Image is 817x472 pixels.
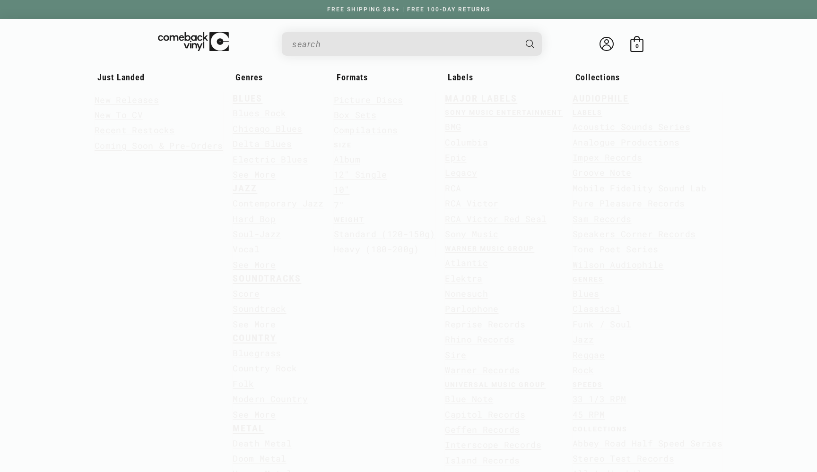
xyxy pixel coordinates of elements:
a: Chicago Blues [233,121,302,136]
a: Sam Records [573,211,632,226]
a: Parlophone [445,301,498,316]
a: Tone Poet Series [573,241,658,257]
a: Reprise Records [445,317,525,332]
a: 45 RPM [573,407,605,422]
a: See More [233,167,276,182]
a: Recent Restocks [95,122,175,137]
a: Blues [573,286,600,301]
a: Sony Music [445,226,498,241]
a: Delta Blues [233,136,292,151]
a: Nonesuch [445,286,488,301]
a: Reggae [573,347,605,362]
a: Album [334,152,361,167]
a: SOUNDTRACKS [233,273,301,284]
a: New To CV [95,107,143,122]
a: Rhino Records [445,332,514,347]
a: Soul-Jazz [233,226,281,241]
a: Blue Note [445,391,493,406]
a: Doom Metal [233,451,286,466]
a: Rock [573,362,594,378]
a: RCA Victor Red Seal [445,211,547,226]
a: COUNTRY [233,333,277,343]
a: Coming Soon & Pre-Orders [95,138,223,153]
a: Vocal [233,241,260,257]
a: Epic [445,150,466,165]
span: Formats [337,72,368,82]
a: Hard Bop [233,211,276,226]
a: Wilson Audiophile [573,257,663,272]
a: Death Metal [233,436,292,451]
a: 12" Single [334,167,387,182]
a: Pure Pleasure Records [573,196,685,211]
a: 10" [334,182,350,197]
a: Atlantic [445,255,488,270]
a: 33 1/3 RPM [573,391,626,406]
a: Blues Rock [233,105,286,120]
a: BMG [445,119,461,134]
a: Abbey Road Half Speed Series [573,436,722,451]
a: Island Records [445,453,520,468]
a: Impex Records [573,150,642,165]
a: Bluegrass [233,345,281,360]
a: See More [233,257,276,272]
a: Capitol Records [445,407,525,422]
a: Jazz [573,332,594,347]
a: Contemporary Jazz [233,196,323,211]
a: Speakers Corner Records [573,226,695,241]
span: Collections [575,72,620,82]
a: AUDIOPHILE [573,93,629,104]
a: Soundtrack [233,301,286,316]
a: Electric Blues [233,152,307,167]
span: Labels [448,72,473,82]
a: Acoustic Sounds Series [573,119,690,134]
a: FREE SHIPPING $89+ | FREE 100-DAY RETURNS [318,6,500,13]
a: New Releases [95,92,159,107]
div: Search [282,32,542,56]
a: See More [233,317,276,332]
span: Just Landed [97,72,145,82]
a: Heavy (180-200g) [334,241,419,257]
a: Folk [233,376,254,391]
a: Geffen Records [445,422,520,437]
a: Interscope Records [445,437,541,452]
a: JAZZ [233,183,257,194]
a: Elektra [445,271,482,286]
a: Modern Country [233,391,307,406]
span: Genres [235,72,263,82]
a: See More [233,407,276,422]
input: search [292,34,516,54]
a: Picture Discs [334,92,403,107]
a: Score [233,286,260,301]
a: RCA Victor [445,196,498,211]
a: BLUES [233,93,262,104]
a: METAL [233,423,264,434]
a: RCA [445,180,461,196]
a: Compilations [334,122,398,137]
span: 0 [635,43,639,50]
a: Analogue Productions [573,135,679,150]
a: Groove Note [573,165,632,180]
a: Country Rock [233,360,297,376]
a: 7" [334,197,345,213]
a: Legacy [445,165,477,180]
a: Stereo Test Records [573,451,674,466]
a: Columbia [445,135,488,150]
a: Classical [573,301,621,316]
a: Funk / Soul [573,317,632,332]
a: Standard (120-150g) [334,226,435,241]
button: Search [518,32,543,56]
a: Warner Records [445,362,520,378]
a: Box Sets [334,107,377,122]
a: Sire [445,347,466,362]
a: Mobile Fidelity Sound Lab [573,180,706,196]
